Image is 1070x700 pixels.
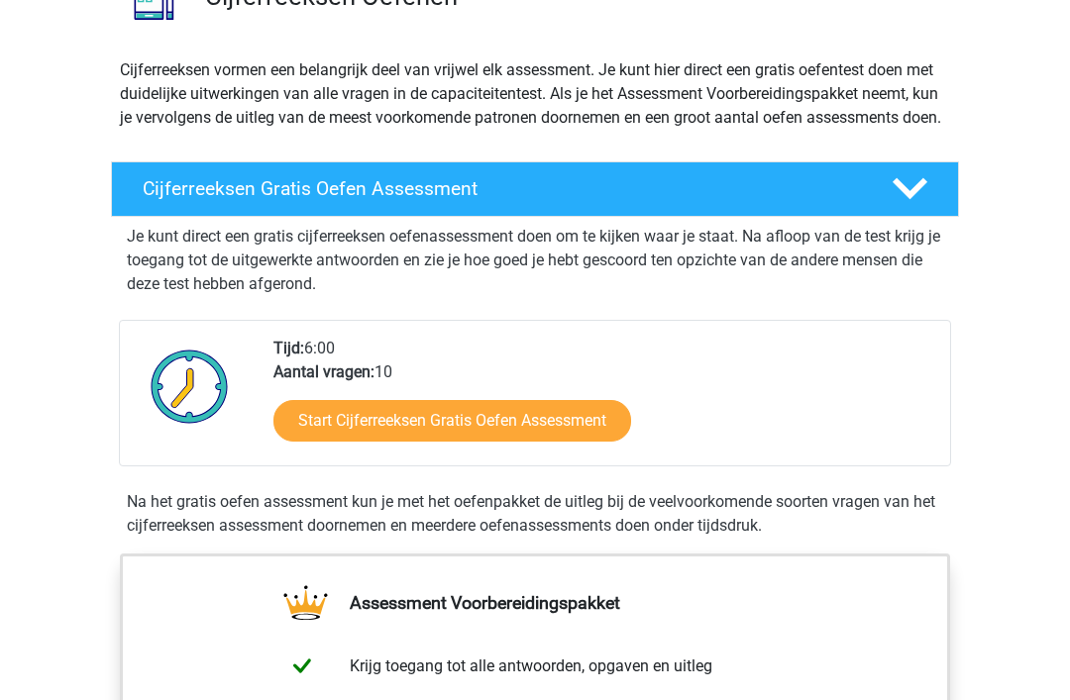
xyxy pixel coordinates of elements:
[119,490,951,538] div: Na het gratis oefen assessment kun je met het oefenpakket de uitleg bij de veelvoorkomende soorte...
[120,58,950,130] p: Cijferreeksen vormen een belangrijk deel van vrijwel elk assessment. Je kunt hier direct een grat...
[273,400,631,442] a: Start Cijferreeksen Gratis Oefen Assessment
[273,362,374,381] b: Aantal vragen:
[140,337,240,436] img: Klok
[143,177,860,200] h4: Cijferreeksen Gratis Oefen Assessment
[127,225,943,296] p: Je kunt direct een gratis cijferreeksen oefenassessment doen om te kijken waar je staat. Na afloo...
[259,337,949,465] div: 6:00 10
[103,161,967,217] a: Cijferreeksen Gratis Oefen Assessment
[273,339,304,357] b: Tijd:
